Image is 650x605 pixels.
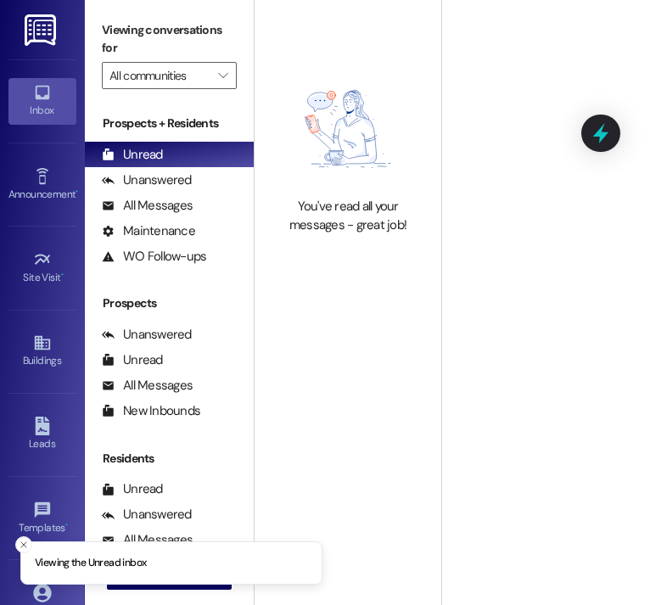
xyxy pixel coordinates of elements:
div: WO Follow-ups [102,248,206,266]
span: • [61,269,64,281]
div: Residents [85,450,254,468]
div: All Messages [102,377,193,395]
span: • [76,186,78,198]
div: Unread [102,146,163,164]
a: Buildings [8,328,76,374]
img: empty-state [273,69,423,190]
a: Templates • [8,496,76,541]
label: Viewing conversations for [102,17,237,62]
div: Unread [102,480,163,498]
div: New Inbounds [102,402,200,420]
i:  [218,69,227,82]
span: • [65,519,68,531]
div: Prospects [85,294,254,312]
a: Site Visit • [8,245,76,291]
div: Unanswered [102,506,192,524]
button: Close toast [15,536,32,553]
p: Viewing the Unread inbox [35,556,146,571]
div: Unread [102,351,163,369]
a: Leads [8,412,76,457]
a: Inbox [8,78,76,124]
img: ResiDesk Logo [25,14,59,46]
div: All Messages [102,197,193,215]
div: Maintenance [102,222,195,240]
div: Unanswered [102,171,192,189]
div: Unanswered [102,326,192,344]
div: You've read all your messages - great job! [273,198,423,234]
div: Prospects + Residents [85,115,254,132]
input: All communities [109,62,210,89]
